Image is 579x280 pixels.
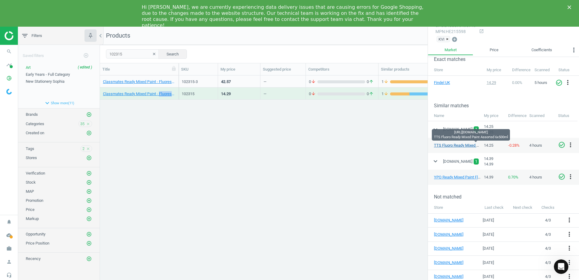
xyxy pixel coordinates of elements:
button: add_circle_outline [86,130,92,136]
a: [DOMAIN_NAME] [434,246,470,251]
div: 14.29 [221,91,231,97]
i: more_vert [564,79,571,86]
th: Checks [537,202,559,213]
i: more_vert [566,216,573,224]
span: Stores [26,155,37,160]
button: more_vert [566,231,573,238]
span: [URL][DOMAIN_NAME] TTS Fluoro Ready Mixed Paint Assorted 6x500ml [434,130,508,139]
div: Similar products [381,67,439,72]
i: arrow_downward [384,79,389,85]
button: more_vert [566,259,573,267]
div: 102315 [182,91,215,97]
span: [DOMAIN_NAME] [443,127,472,132]
span: 2 [82,146,84,152]
span: Recency [26,256,41,261]
span: 4 hours [529,143,542,148]
span: mpn [435,29,445,34]
button: more_vert [566,245,573,252]
span: 0 [365,91,375,97]
div: 14.25 [481,140,505,151]
a: YPO Ready Mixed Paint Fluorescent Colours 500ml - 6 Pack [434,175,535,179]
button: clear [150,50,159,58]
i: check_circle_outline [555,79,563,86]
span: [DATE] [483,274,494,279]
i: more_vert [566,273,573,280]
th: Last check [480,202,508,213]
button: expand_more [430,124,441,135]
th: My price [484,64,509,76]
i: timeline [3,59,15,71]
span: Art [26,65,31,70]
div: 14.39 [481,172,505,183]
div: Title [102,67,176,72]
h3: Similar matches [434,103,579,108]
a: Price [473,45,515,55]
span: 5 hours [534,80,547,85]
div: — [263,79,266,87]
th: Status [555,64,579,76]
i: add_circle_outline [86,198,92,203]
i: more_vert [567,173,574,180]
div: My price [220,67,258,72]
div: Status [555,110,577,121]
span: 0 [309,91,317,97]
i: work [3,243,15,254]
span: 0 [365,79,375,85]
td: 4 / 3 [537,213,559,228]
i: person [3,256,15,268]
i: arrow_downward [311,79,316,85]
button: add_circle_outline [86,179,92,185]
div: : HE215598 [435,29,476,35]
button: more_vert [564,79,571,87]
span: 0 [309,79,317,85]
a: Classmates Ready Mixed Paint - Fluorescent - 600ml - Pack of 6 6 Pack [103,91,175,97]
span: 1 [475,126,477,132]
a: [DOMAIN_NAME] [434,218,470,223]
span: × [446,37,448,42]
span: Filters [31,33,42,38]
button: × [446,36,450,42]
span: Products [106,32,130,39]
td: 4 / 3 [537,242,559,256]
span: Markup [26,216,39,221]
div: 42.57 [221,79,231,85]
span: 0.70 % [508,175,518,179]
a: Findel UK [434,80,464,85]
span: [DATE] [483,246,494,251]
div: Competitors [308,67,376,72]
button: add_circle_outline [86,170,92,176]
i: add_circle_outline [86,207,92,212]
i: more_vert [567,141,574,148]
i: add_circle_outline [83,53,89,58]
button: add_circle_outline [86,207,92,213]
i: arrow_upward [369,91,374,97]
a: [DOMAIN_NAME] [434,274,470,279]
span: Early Years - Full Category [26,72,70,77]
span: Created on [26,131,44,135]
button: add_circle_outline [86,256,92,262]
i: more_vert [570,46,577,54]
i: expand_more [432,126,439,133]
i: arrow_downward [384,91,389,97]
i: arrow_downward [311,91,316,97]
input: SKU/Title search [106,49,159,58]
th: Store [428,64,484,76]
a: [DOMAIN_NAME] [434,232,470,237]
a: Classmates Ready Mixed Paint - Fluorescent - 600ml - Pack of 6 18 Pack [103,79,175,85]
span: 14.25 14.25 [484,124,493,134]
iframe: Intercom live chat [554,259,568,274]
span: Brands [26,112,38,117]
i: expand_more [44,99,51,107]
i: pie_chart_outlined [3,72,15,84]
div: — [263,91,266,99]
i: close [86,147,90,151]
div: SKU [181,67,215,72]
i: add_circle [452,36,458,42]
i: add_circle_outline [86,216,92,222]
img: ajHJNr6hYgQAAAAASUVORK5CYII= [5,31,48,40]
span: Categories [26,122,44,126]
div: Close [567,5,574,9]
i: add_circle_outline [86,112,92,117]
